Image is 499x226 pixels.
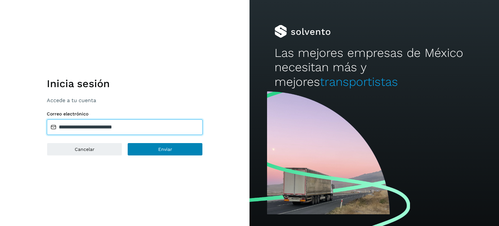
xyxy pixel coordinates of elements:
[275,46,474,89] h2: Las mejores empresas de México necesitan más y mejores
[47,97,203,103] p: Accede a tu cuenta
[75,147,95,152] span: Cancelar
[47,143,122,156] button: Cancelar
[320,75,398,89] span: transportistas
[47,111,203,117] label: Correo electrónico
[47,77,203,90] h1: Inicia sesión
[158,147,172,152] span: Enviar
[127,143,203,156] button: Enviar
